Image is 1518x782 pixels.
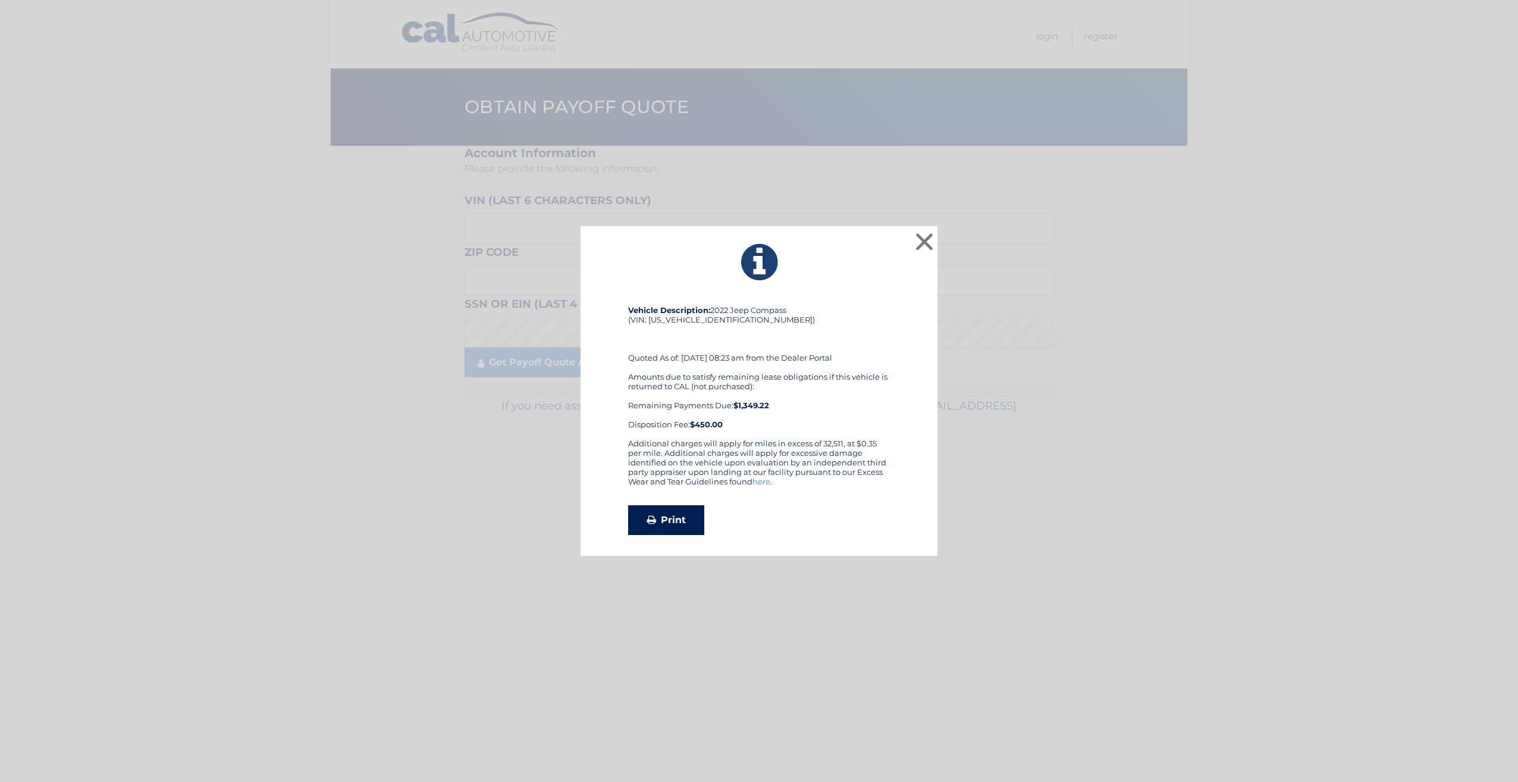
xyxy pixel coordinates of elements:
[628,372,890,429] div: Amounts due to satisfy remaining lease obligations if this vehicle is returned to CAL (not purcha...
[912,230,936,254] button: ×
[628,305,890,439] div: 2022 Jeep Compass (VIN: [US_VEHICLE_IDENTIFICATION_NUMBER]) Quoted As of: [DATE] 08:23 am from th...
[628,439,890,496] div: Additional charges will apply for miles in excess of 32,511, at $0.35 per mile. Additional charge...
[628,505,704,535] a: Print
[690,420,723,429] strong: $450.00
[752,477,770,486] a: here
[733,401,769,410] b: $1,349.22
[628,305,710,315] strong: Vehicle Description:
